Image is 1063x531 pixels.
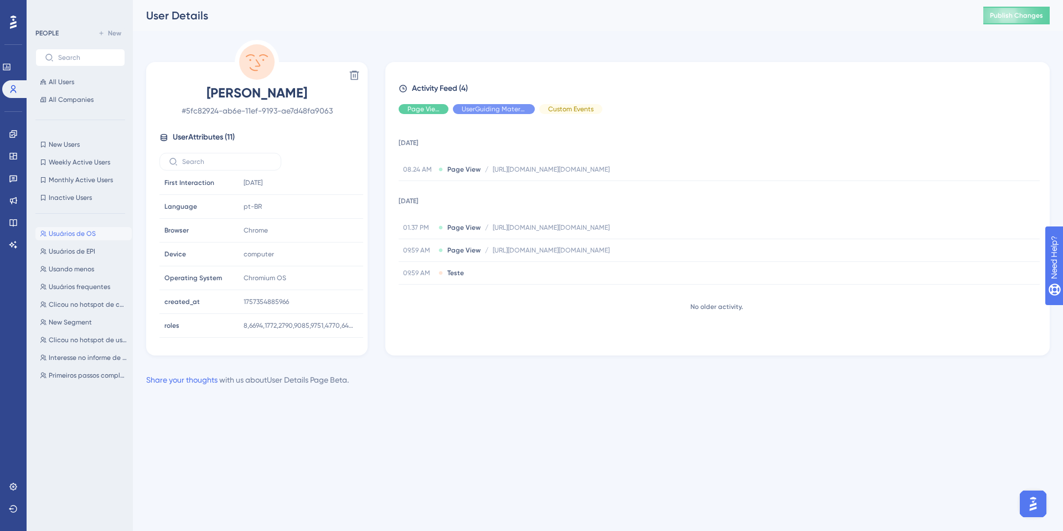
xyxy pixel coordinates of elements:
span: [URL][DOMAIN_NAME][DOMAIN_NAME] [493,165,610,174]
span: / [485,223,488,232]
span: Usando menos [49,265,94,274]
span: Publish Changes [990,11,1043,20]
span: [URL][DOMAIN_NAME][DOMAIN_NAME] [493,223,610,232]
button: Usuários de OS [35,227,132,240]
span: computer [244,250,274,259]
span: Teste [447,269,464,277]
span: 8,6694,1772,2790,9085,9751,4770,6404,5753,8076,7446,6171,9942,0479,6300,7781,4033,9027,7632,6871,... [244,321,354,330]
div: with us about User Details Page Beta . [146,373,349,386]
div: No older activity. [399,302,1034,311]
span: Clicou no hotspot de checklist personalizado [49,300,127,309]
span: UserGuiding Material [462,105,526,114]
span: Monthly Active Users [49,176,113,184]
span: Activity Feed (4) [412,82,468,95]
span: Page View [447,246,481,255]
span: New [108,29,121,38]
span: 08.24 AM [403,165,434,174]
a: Share your thoughts [146,375,218,384]
span: created_at [164,297,200,306]
span: / [485,165,488,174]
time: [DATE] [244,179,262,187]
button: Usuários de EPI [35,245,132,258]
span: Page View [407,105,440,114]
span: / [485,246,488,255]
iframe: UserGuiding AI Assistant Launcher [1016,487,1050,520]
span: Device [164,250,186,259]
span: roles [164,321,179,330]
span: First Interaction [164,178,214,187]
span: [PERSON_NAME] [159,84,354,102]
input: Search [58,54,116,61]
span: Clicou no hotspot de usuário [49,336,127,344]
span: # 5fc82924-ab6e-11ef-9193-ae7d48fa9063 [159,104,354,117]
span: User Attributes ( 11 ) [173,131,235,144]
button: Clicou no hotspot de checklist personalizado [35,298,132,311]
span: Browser [164,226,189,235]
button: All Companies [35,93,125,106]
div: User Details [146,8,956,23]
button: New Users [35,138,125,151]
span: Interesse no informe de condição de risco [49,353,127,362]
button: New Segment [35,316,132,329]
span: Custom Events [548,105,594,114]
div: PEOPLE [35,29,59,38]
span: 01.37 PM [403,223,434,232]
button: Usuários frequentes [35,280,132,293]
span: New Segment [49,318,92,327]
span: 09.59 AM [403,269,434,277]
span: Usuários frequentes [49,282,110,291]
span: Language [164,202,197,211]
input: Search [182,158,272,166]
button: All Users [35,75,125,89]
span: 09.59 AM [403,246,434,255]
button: Monthly Active Users [35,173,125,187]
span: Need Help? [26,3,69,16]
span: Chrome [244,226,268,235]
span: Inactive Users [49,193,92,202]
td: [DATE] [399,123,1040,158]
span: All Users [49,78,74,86]
span: pt-BR [244,202,262,211]
span: Page View [447,223,481,232]
button: Clicou no hotspot de usuário [35,333,132,347]
button: Usando menos [35,262,132,276]
span: Page View [447,165,481,174]
span: Usuários de OS [49,229,96,238]
span: Chromium OS [244,274,286,282]
button: New [94,27,125,40]
td: [DATE] [399,181,1040,216]
span: [URL][DOMAIN_NAME][DOMAIN_NAME] [493,246,610,255]
button: Primeiros passos completos [35,369,132,382]
span: Weekly Active Users [49,158,110,167]
span: 1757354885966 [244,297,289,306]
button: Interesse no informe de condição de risco [35,351,132,364]
span: Operating System [164,274,222,282]
button: Publish Changes [983,7,1050,24]
span: Primeiros passos completos [49,371,127,380]
span: All Companies [49,95,94,104]
button: Weekly Active Users [35,156,125,169]
span: Usuários de EPI [49,247,95,256]
span: New Users [49,140,80,149]
button: Inactive Users [35,191,125,204]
